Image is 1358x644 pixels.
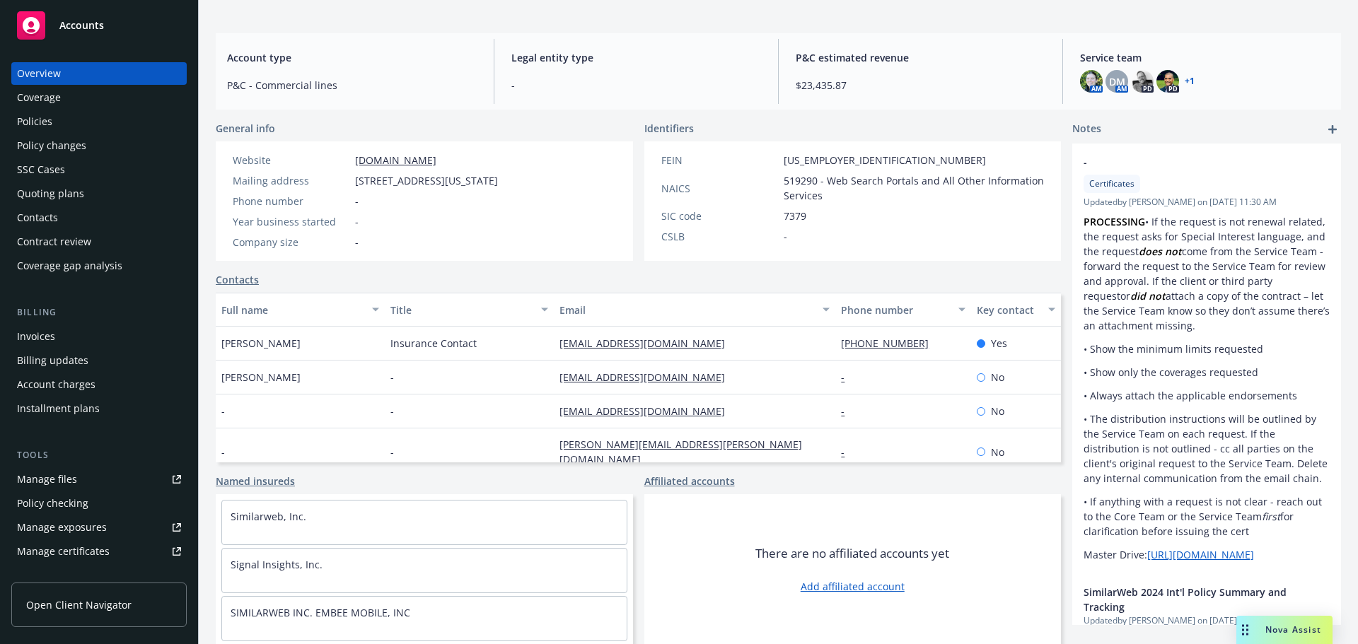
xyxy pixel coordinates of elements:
div: Account charges [17,373,95,396]
button: Nova Assist [1236,616,1333,644]
span: [PERSON_NAME] [221,336,301,351]
img: photo [1131,70,1154,93]
span: Updated by [PERSON_NAME] on [DATE] 4:48 PM [1084,614,1330,627]
span: 7379 [784,209,806,223]
span: [US_EMPLOYER_IDENTIFICATION_NUMBER] [784,153,986,168]
a: Quoting plans [11,182,187,205]
a: Policy changes [11,134,187,157]
span: $23,435.87 [796,78,1045,93]
span: - [355,194,359,209]
span: Open Client Navigator [26,597,132,612]
p: • Always attach the applicable endorsements [1084,388,1330,403]
span: Service team [1080,50,1330,65]
span: Notes [1072,121,1101,138]
span: Account type [227,50,477,65]
div: Phone number [841,303,949,317]
div: Coverage gap analysis [17,254,122,277]
button: Email [554,293,835,327]
a: Contract review [11,230,187,253]
div: Manage exposures [17,516,107,539]
span: No [991,404,1004,418]
a: [EMAIL_ADDRESS][DOMAIN_NAME] [559,336,736,350]
p: Master Drive: [1084,547,1330,562]
div: Coverage [17,86,61,109]
a: +1 [1185,77,1195,86]
div: Full name [221,303,364,317]
span: - [511,78,761,93]
a: Manage claims [11,564,187,587]
p: • Show the minimum limits requested [1084,341,1330,356]
div: Policies [17,110,52,133]
span: DM [1109,74,1125,89]
div: Company size [233,235,349,250]
a: Account charges [11,373,187,396]
span: No [991,370,1004,385]
div: Title [390,303,533,317]
a: Accounts [11,6,187,45]
span: - [355,214,359,229]
span: Accounts [59,20,104,31]
span: Insurance Contact [390,336,477,351]
a: add [1324,121,1341,138]
button: Key contact [971,293,1061,327]
span: Nova Assist [1265,623,1321,636]
div: Key contact [977,303,1040,317]
div: NAICS [661,181,778,196]
a: Policy checking [11,492,187,515]
a: Coverage [11,86,187,109]
span: - [390,445,394,459]
strong: PROCESSING [1084,215,1145,228]
span: P&C estimated revenue [796,50,1045,65]
div: Overview [17,62,61,85]
div: Billing updates [17,349,88,372]
a: SSC Cases [11,158,187,181]
p: • If the request is not renewal related, the request asks for Special Interest language, and the ... [1084,214,1330,333]
span: - [1084,155,1293,170]
span: Yes [991,336,1007,351]
button: Title [385,293,554,327]
a: Manage exposures [11,516,187,539]
span: There are no affiliated accounts yet [755,545,949,562]
span: - [390,404,394,418]
a: [DOMAIN_NAME] [355,153,436,167]
span: - [221,445,225,459]
a: - [841,370,856,384]
a: SIMILARWEB INC. EMBEE MOBILE, INC [231,606,410,619]
div: SIC code [661,209,778,223]
span: Identifiers [644,121,694,136]
div: -CertificatesUpdatedby [PERSON_NAME] on [DATE] 11:30 AMPROCESSING• If the request is not renewal ... [1072,144,1341,573]
a: Contacts [216,272,259,287]
a: Signal Insights, Inc. [231,558,323,571]
p: • Show only the coverages requested [1084,365,1330,380]
span: [STREET_ADDRESS][US_STATE] [355,173,498,188]
a: [EMAIL_ADDRESS][DOMAIN_NAME] [559,404,736,418]
span: No [991,445,1004,459]
a: [PHONE_NUMBER] [841,336,940,350]
p: • If anything with a request is not clear - reach out to the Core Team or the Service Team for cl... [1084,494,1330,539]
a: Coverage gap analysis [11,254,187,277]
span: Updated by [PERSON_NAME] on [DATE] 11:30 AM [1084,196,1330,209]
span: - [390,370,394,385]
div: Billing [11,305,187,320]
a: Policies [11,110,187,133]
div: Quoting plans [17,182,84,205]
div: Policy changes [17,134,86,157]
a: Add affiliated account [801,579,905,594]
div: Invoices [17,325,55,348]
div: Manage certificates [17,540,110,563]
div: Drag to move [1236,616,1254,644]
a: [PERSON_NAME][EMAIL_ADDRESS][PERSON_NAME][DOMAIN_NAME] [559,438,802,466]
span: General info [216,121,275,136]
a: [URL][DOMAIN_NAME] [1147,548,1254,561]
span: [PERSON_NAME] [221,370,301,385]
em: did not [1130,289,1166,303]
a: Contacts [11,206,187,229]
a: - [841,445,856,459]
a: Invoices [11,325,187,348]
div: Contract review [17,230,91,253]
div: SSC Cases [17,158,65,181]
div: FEIN [661,153,778,168]
span: - [355,235,359,250]
div: Year business started [233,214,349,229]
